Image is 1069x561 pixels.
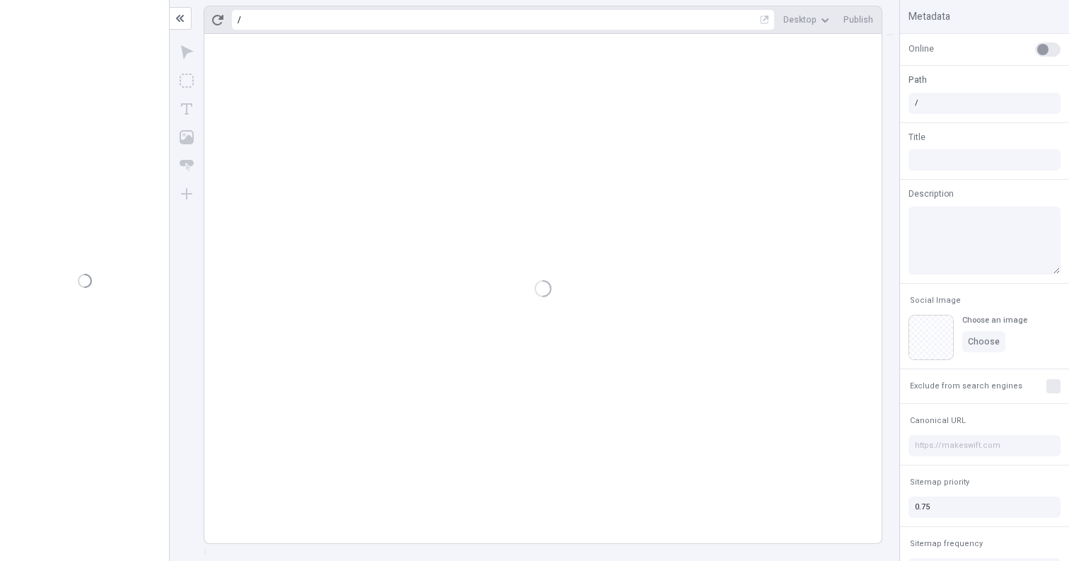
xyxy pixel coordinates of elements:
div: Choose an image [962,315,1027,325]
span: Description [909,187,954,200]
button: Box [174,68,199,93]
button: Sitemap frequency [907,536,986,553]
span: Canonical URL [910,415,966,426]
div: / [238,14,241,25]
button: Image [174,125,199,150]
button: Sitemap priority [907,474,972,491]
button: Choose [962,331,1005,352]
span: Online [909,42,934,55]
button: Exclude from search engines [907,378,1025,395]
button: Canonical URL [907,412,969,429]
button: Desktop [778,9,835,30]
span: Choose [968,336,1000,347]
span: Sitemap frequency [910,538,983,549]
button: Text [174,96,199,122]
span: Title [909,131,925,144]
span: Social Image [910,295,961,306]
span: Desktop [783,14,817,25]
button: Social Image [907,292,964,309]
button: Button [174,153,199,178]
span: Publish [843,14,873,25]
input: https://makeswift.com [909,435,1061,456]
span: Sitemap priority [910,477,969,487]
span: Path [909,74,927,86]
span: Exclude from search engines [910,381,1022,391]
button: Publish [838,9,879,30]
